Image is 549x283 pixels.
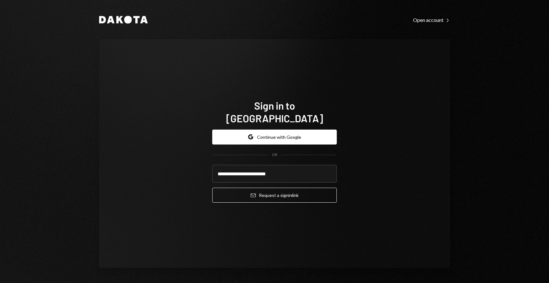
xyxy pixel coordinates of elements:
[212,188,337,203] button: Request a signinlink
[212,130,337,145] button: Continue with Google
[413,16,450,23] a: Open account
[413,17,450,23] div: Open account
[272,152,277,158] div: OR
[212,99,337,125] h1: Sign in to [GEOGRAPHIC_DATA]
